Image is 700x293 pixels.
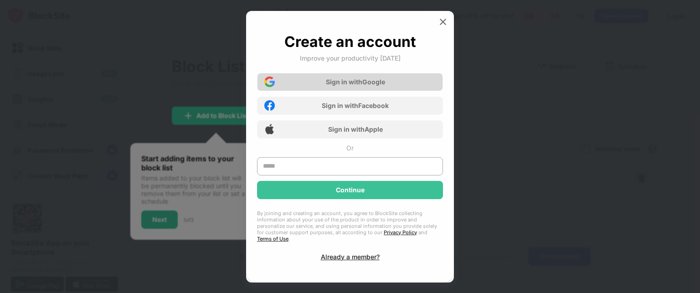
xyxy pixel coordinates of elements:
[300,54,401,62] div: Improve your productivity [DATE]
[257,236,288,242] a: Terms of Use
[346,144,354,152] div: Or
[264,77,275,87] img: google-icon.png
[326,78,385,86] div: Sign in with Google
[284,33,416,51] div: Create an account
[384,229,417,236] a: Privacy Policy
[322,102,389,109] div: Sign in with Facebook
[336,186,365,194] div: Continue
[321,253,380,261] div: Already a member?
[328,125,383,133] div: Sign in with Apple
[264,124,275,134] img: apple-icon.png
[264,100,275,111] img: facebook-icon.png
[257,210,443,242] div: By joining and creating an account, you agree to BlockSite collecting information about your use ...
